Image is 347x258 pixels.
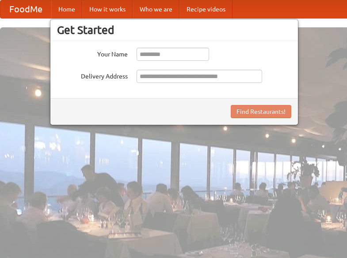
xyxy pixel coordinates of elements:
[82,0,133,18] a: How it works
[51,0,82,18] a: Home
[0,0,51,18] a: FoodMe
[57,48,128,59] label: Your Name
[133,0,179,18] a: Who we are
[57,23,291,37] h3: Get Started
[231,105,291,118] button: Find Restaurants!
[57,70,128,81] label: Delivery Address
[179,0,233,18] a: Recipe videos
